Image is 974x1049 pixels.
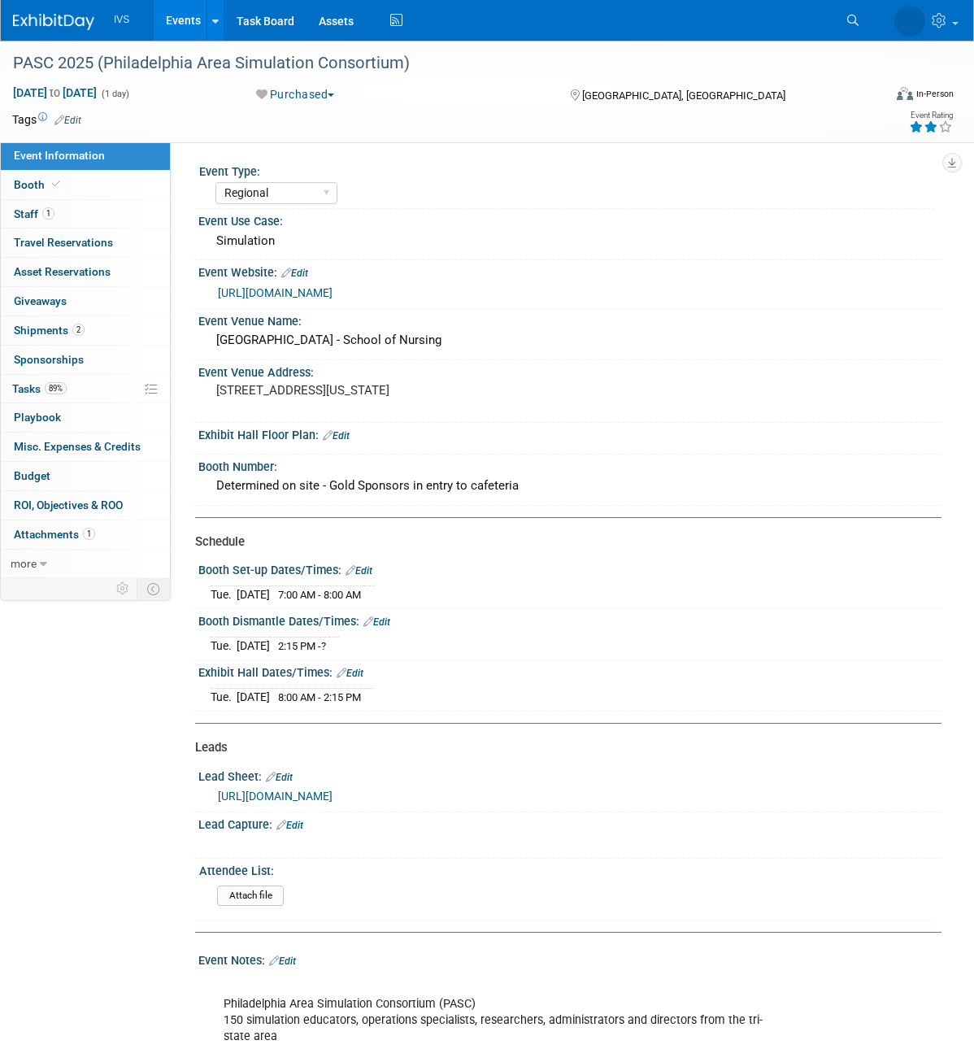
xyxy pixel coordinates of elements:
[211,328,929,353] div: [GEOGRAPHIC_DATA] - School of Nursing
[321,640,326,652] span: ?
[198,812,941,834] div: Lead Capture:
[14,178,63,191] span: Booth
[1,550,170,578] a: more
[198,764,941,786] div: Lead Sheet:
[1,520,170,549] a: Attachments1
[83,528,95,540] span: 1
[14,294,67,307] span: Giveaways
[211,473,929,498] div: Determined on site - Gold Sponsors in entry to cafeteria
[218,790,333,803] a: [URL][DOMAIN_NAME]
[52,180,60,189] i: Booth reservation complete
[211,637,237,654] td: Tue.
[211,585,237,603] td: Tue.
[897,87,913,100] img: Format-Inperson.png
[237,688,270,705] td: [DATE]
[14,265,111,278] span: Asset Reservations
[14,411,61,424] span: Playbook
[14,324,85,337] span: Shipments
[363,616,390,628] a: Edit
[278,691,361,703] span: 8:00 AM - 2:15 PM
[72,324,85,336] span: 2
[199,159,934,180] div: Event Type:
[278,589,361,601] span: 7:00 AM - 8:00 AM
[1,433,170,461] a: Misc. Expenses & Credits
[1,346,170,374] a: Sponsorships
[269,955,296,967] a: Edit
[211,229,929,254] div: Simulation
[109,578,137,599] td: Personalize Event Tab Strip
[278,640,326,652] span: 2:15 PM -
[45,382,67,394] span: 89%
[198,948,941,969] div: Event Notes:
[281,268,308,279] a: Edit
[1,491,170,520] a: ROI, Objectives & ROO
[14,207,54,220] span: Staff
[198,209,941,229] div: Event Use Case:
[216,383,490,398] pre: [STREET_ADDRESS][US_STATE]
[1,258,170,286] a: Asset Reservations
[198,260,941,281] div: Event Website:
[323,430,350,442] a: Edit
[198,660,941,681] div: Exhibit Hall Dates/Times:
[195,533,929,551] div: Schedule
[198,309,941,329] div: Event Venue Name:
[807,85,954,109] div: Event Format
[13,14,94,30] img: ExhibitDay
[1,462,170,490] a: Budget
[11,557,37,570] span: more
[100,89,129,99] span: (1 day)
[1,316,170,345] a: Shipments2
[337,668,363,679] a: Edit
[915,88,954,100] div: In-Person
[137,578,171,599] td: Toggle Event Tabs
[1,403,170,432] a: Playbook
[12,111,81,128] td: Tags
[54,115,81,126] a: Edit
[276,820,303,831] a: Edit
[198,423,941,444] div: Exhibit Hall Floor Plan:
[47,86,63,99] span: to
[1,200,170,229] a: Staff1
[218,286,333,299] a: [URL][DOMAIN_NAME]
[14,528,95,541] span: Attachments
[346,565,372,577] a: Edit
[237,637,270,654] td: [DATE]
[7,49,862,78] div: PASC 2025 (Philadelphia Area Simulation Consortium)
[198,455,941,475] div: Booth Number:
[114,14,129,25] span: IVS
[12,85,98,100] span: [DATE] [DATE]
[894,6,925,37] img: Kyle Shelstad
[250,86,341,102] button: Purchased
[198,360,941,381] div: Event Venue Address:
[237,585,270,603] td: [DATE]
[199,859,934,879] div: Attendee List:
[1,141,170,170] a: Event Information
[14,440,141,453] span: Misc. Expenses & Credits
[42,207,54,220] span: 1
[195,739,929,756] div: Leads
[1,375,170,403] a: Tasks89%
[198,609,941,630] div: Booth Dismantle Dates/Times:
[14,469,50,482] span: Budget
[211,688,237,705] td: Tue.
[12,382,67,395] span: Tasks
[582,89,785,102] span: [GEOGRAPHIC_DATA], [GEOGRAPHIC_DATA]
[14,353,84,366] span: Sponsorships
[14,498,123,511] span: ROI, Objectives & ROO
[1,287,170,316] a: Giveaways
[14,236,113,249] span: Travel Reservations
[909,111,953,120] div: Event Rating
[1,229,170,257] a: Travel Reservations
[14,149,105,162] span: Event Information
[1,171,170,199] a: Booth
[266,772,293,783] a: Edit
[198,558,941,579] div: Booth Set-up Dates/Times:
